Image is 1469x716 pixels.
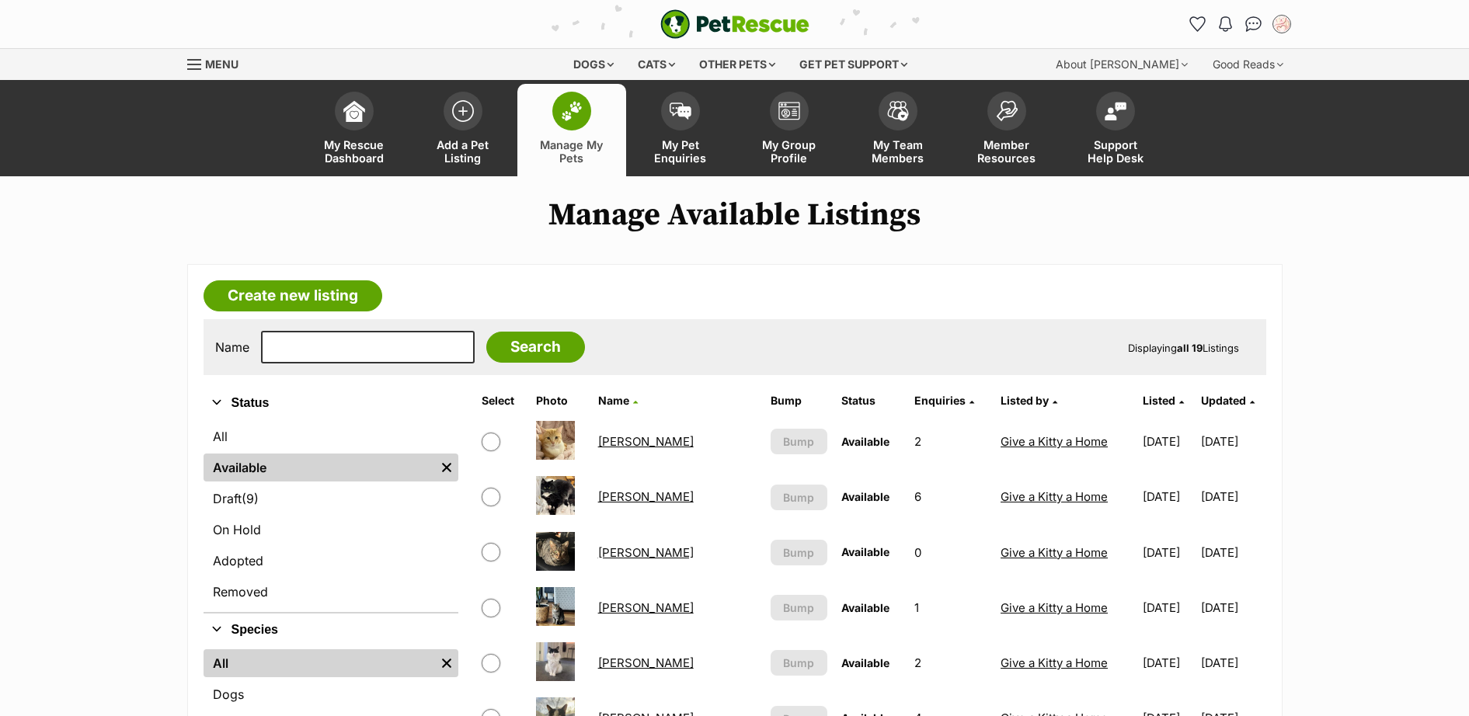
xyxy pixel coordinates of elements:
[1137,415,1199,468] td: [DATE]
[1201,415,1264,468] td: [DATE]
[908,636,993,690] td: 2
[1201,394,1246,407] span: Updated
[1001,545,1108,560] a: Give a Kitty a Home
[598,394,638,407] a: Name
[598,600,694,615] a: [PERSON_NAME]
[887,101,909,121] img: team-members-icon-5396bd8760b3fe7c0b43da4ab00e1e3bb1a5d9ba89233759b79545d2d3fc5d0d.svg
[435,649,458,677] a: Remove filter
[598,489,694,504] a: [PERSON_NAME]
[1245,16,1262,32] img: chat-41dd97257d64d25036548639549fe6c8038ab92f7586957e7f3b1b290dea8141.svg
[598,545,694,560] a: [PERSON_NAME]
[300,84,409,176] a: My Rescue Dashboard
[1274,16,1290,32] img: Give a Kitty a Home profile pic
[204,280,382,311] a: Create new listing
[1201,470,1264,523] td: [DATE]
[486,332,585,363] input: Search
[778,102,800,120] img: group-profile-icon-3fa3cf56718a62981997c0bc7e787c4b2cf8bcc04b72c1350f741eb67cf2f40e.svg
[1045,49,1199,80] div: About [PERSON_NAME]
[771,485,827,510] button: Bump
[1137,470,1199,523] td: [DATE]
[1185,12,1210,36] a: Favourites
[598,655,694,670] a: [PERSON_NAME]
[1137,526,1199,579] td: [DATE]
[204,393,458,413] button: Status
[343,100,365,122] img: dashboard-icon-eb2f2d2d3e046f16d808141f083e7271f6b2e854fb5c12c21221c1fb7104beca.svg
[788,49,918,80] div: Get pet support
[771,595,827,620] button: Bump
[187,49,249,77] a: Menu
[517,84,626,176] a: Manage My Pets
[452,100,474,122] img: add-pet-listing-icon-0afa8454b4691262ce3f59096e99ab1cd57d4a30225e0717b998d2c9b9846f56.svg
[1137,636,1199,690] td: [DATE]
[908,526,993,579] td: 0
[783,600,814,616] span: Bump
[1269,12,1294,36] button: My account
[537,138,607,165] span: Manage My Pets
[204,454,435,481] a: Available
[409,84,517,176] a: Add a Pet Listing
[764,388,834,413] th: Bump
[908,470,993,523] td: 6
[1185,12,1294,36] ul: Account quick links
[660,9,809,39] a: PetRescue
[1128,342,1239,354] span: Displaying Listings
[841,435,889,448] span: Available
[204,422,458,450] a: All
[972,138,1042,165] span: Member Resources
[841,656,889,669] span: Available
[771,540,827,565] button: Bump
[1213,12,1238,36] button: Notifications
[1201,636,1264,690] td: [DATE]
[914,394,966,407] span: translation missing: en.admin.listings.index.attributes.enquiries
[914,394,974,407] a: Enquiries
[1001,655,1108,670] a: Give a Kitty a Home
[204,547,458,575] a: Adopted
[1143,394,1175,407] span: Listed
[908,581,993,634] td: 1
[626,84,735,176] a: My Pet Enquiries
[598,434,694,449] a: [PERSON_NAME]
[475,388,528,413] th: Select
[996,100,1018,121] img: member-resources-icon-8e73f808a243e03378d46382f2149f9095a855e16c252ad45f914b54edf8863c.svg
[530,388,590,413] th: Photo
[952,84,1061,176] a: Member Resources
[908,415,993,468] td: 2
[1143,394,1184,407] a: Listed
[841,490,889,503] span: Available
[1201,526,1264,579] td: [DATE]
[204,485,458,513] a: Draft
[1081,138,1150,165] span: Support Help Desk
[1061,84,1170,176] a: Support Help Desk
[670,103,691,120] img: pet-enquiries-icon-7e3ad2cf08bfb03b45e93fb7055b45f3efa6380592205ae92323e6603595dc1f.svg
[204,620,458,640] button: Species
[841,601,889,614] span: Available
[771,429,827,454] button: Bump
[1137,581,1199,634] td: [DATE]
[204,516,458,544] a: On Hold
[754,138,824,165] span: My Group Profile
[561,101,583,121] img: manage-my-pets-icon-02211641906a0b7f246fdf0571729dbe1e7629f14944591b6c1af311fb30b64b.svg
[688,49,786,80] div: Other pets
[215,340,249,354] label: Name
[771,650,827,676] button: Bump
[1001,434,1108,449] a: Give a Kitty a Home
[1001,600,1108,615] a: Give a Kitty a Home
[1201,394,1255,407] a: Updated
[783,489,814,506] span: Bump
[204,649,435,677] a: All
[1105,102,1126,120] img: help-desk-icon-fdf02630f3aa405de69fd3d07c3f3aa587a6932b1a1747fa1d2bba05be0121f9.svg
[646,138,715,165] span: My Pet Enquiries
[562,49,625,80] div: Dogs
[1001,394,1049,407] span: Listed by
[204,578,458,606] a: Removed
[204,680,458,708] a: Dogs
[1177,342,1203,354] strong: all 19
[435,454,458,481] a: Remove filter
[242,489,259,508] span: (9)
[783,655,814,671] span: Bump
[1001,489,1108,504] a: Give a Kitty a Home
[863,138,933,165] span: My Team Members
[1001,394,1057,407] a: Listed by
[835,388,907,413] th: Status
[204,419,458,612] div: Status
